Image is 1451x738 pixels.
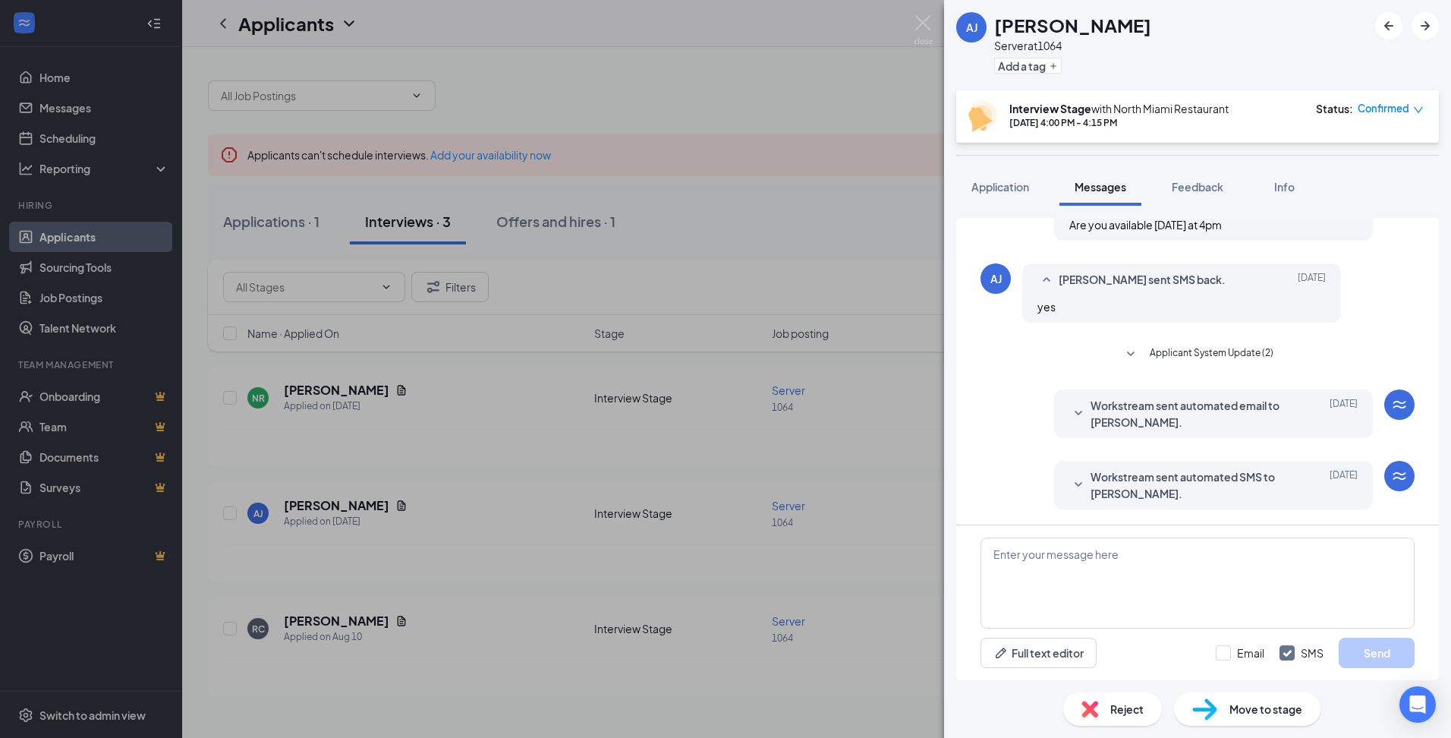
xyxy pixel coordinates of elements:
svg: SmallChevronDown [1122,345,1140,364]
svg: SmallChevronUp [1037,271,1056,289]
span: yes [1037,300,1056,314]
span: [DATE] [1298,271,1326,289]
span: Workstream sent automated email to [PERSON_NAME]. [1091,397,1289,430]
svg: Pen [993,645,1009,661]
span: Info [1274,180,1295,194]
span: Are you available [DATE] at 4pm [1069,218,1222,232]
span: Reject [1110,701,1144,717]
button: ArrowRight [1412,12,1439,39]
span: Workstream sent automated SMS to [PERSON_NAME]. [1091,468,1289,502]
svg: SmallChevronDown [1069,476,1087,494]
b: Interview Stage [1009,102,1091,115]
button: SmallChevronDownApplicant System Update (2) [1122,345,1273,364]
span: Move to stage [1229,701,1302,717]
div: AJ [990,271,1002,286]
button: PlusAdd a tag [994,58,1062,74]
div: Status : [1316,101,1353,116]
svg: ArrowLeftNew [1380,17,1398,35]
svg: Plus [1049,61,1058,71]
button: Full text editorPen [980,638,1097,668]
h1: [PERSON_NAME] [994,12,1151,38]
span: [DATE] [1330,397,1358,430]
div: AJ [966,20,977,35]
button: ArrowLeftNew [1375,12,1402,39]
span: Confirmed [1358,101,1409,116]
svg: SmallChevronDown [1069,405,1087,423]
svg: WorkstreamLogo [1390,396,1409,414]
span: [PERSON_NAME] sent SMS back. [1059,271,1226,289]
button: Send [1339,638,1415,668]
span: Applicant System Update (2) [1150,345,1273,364]
span: Messages [1075,180,1126,194]
div: Server at 1064 [994,38,1151,53]
div: Open Intercom Messenger [1399,686,1436,723]
div: with North Miami Restaurant [1009,101,1229,116]
div: [DATE] 4:00 PM - 4:15 PM [1009,116,1229,129]
span: [DATE] [1330,468,1358,502]
span: Application [971,180,1029,194]
svg: ArrowRight [1416,17,1434,35]
svg: WorkstreamLogo [1390,467,1409,485]
span: down [1413,105,1424,115]
span: Feedback [1172,180,1223,194]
